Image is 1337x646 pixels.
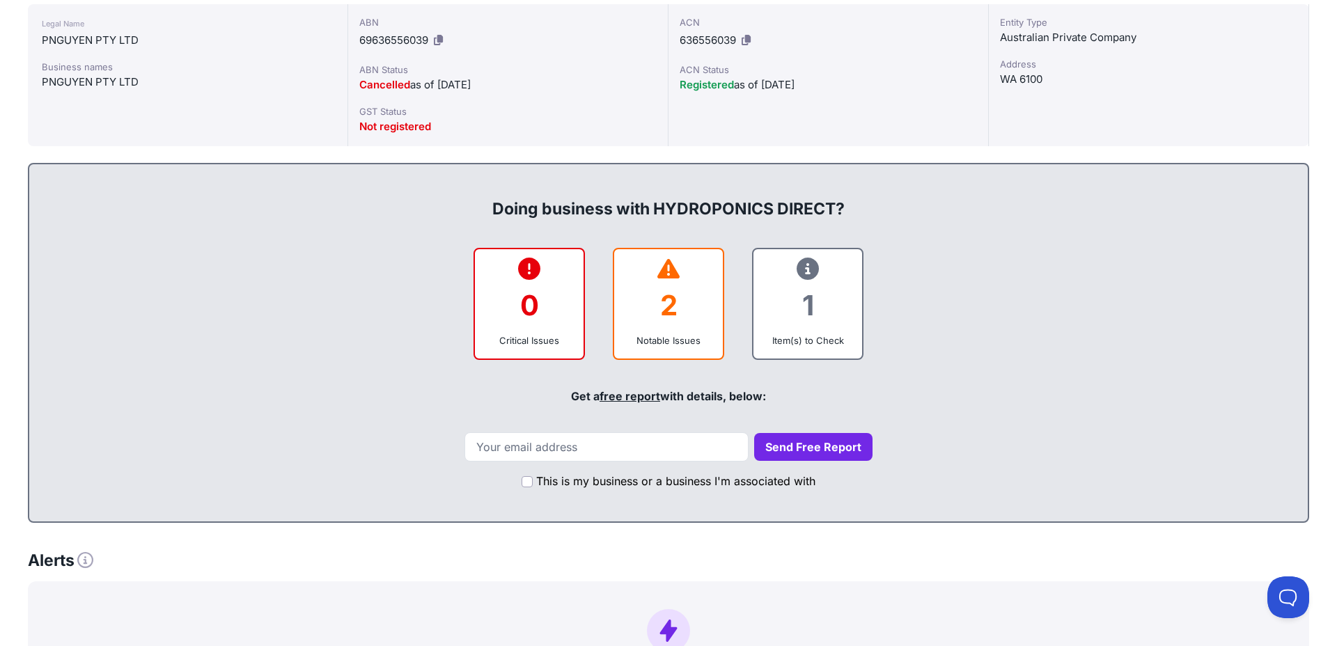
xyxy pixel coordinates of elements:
div: 2 [625,277,712,333]
a: free report [600,389,660,403]
span: Registered [680,78,734,91]
div: Address [1000,57,1297,71]
span: 69636556039 [359,33,428,47]
div: ACN [680,15,977,29]
input: Your email address [464,432,749,462]
div: Entity Type [1000,15,1297,29]
div: ABN [359,15,657,29]
span: Not registered [359,120,431,133]
div: as of [DATE] [359,77,657,93]
span: Get a with details, below: [571,389,766,403]
div: PNGUYEN PTY LTD [42,74,334,90]
label: This is my business or a business I'm associated with [536,473,815,489]
div: Item(s) to Check [765,333,851,347]
div: Notable Issues [625,333,712,347]
iframe: Toggle Customer Support [1267,576,1309,618]
div: as of [DATE] [680,77,977,93]
h3: Alerts [28,551,93,571]
div: Legal Name [42,15,334,32]
div: ACN Status [680,63,977,77]
div: ABN Status [359,63,657,77]
div: Business names [42,60,334,74]
div: GST Status [359,104,657,118]
span: Cancelled [359,78,410,91]
div: PNGUYEN PTY LTD [42,32,334,49]
span: 636556039 [680,33,736,47]
div: Doing business with HYDROPONICS DIRECT? [43,175,1294,220]
div: Australian Private Company [1000,29,1297,46]
div: WA 6100 [1000,71,1297,88]
div: Critical Issues [486,333,572,347]
div: 1 [765,277,851,333]
div: 0 [486,277,572,333]
button: Send Free Report [754,433,873,461]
